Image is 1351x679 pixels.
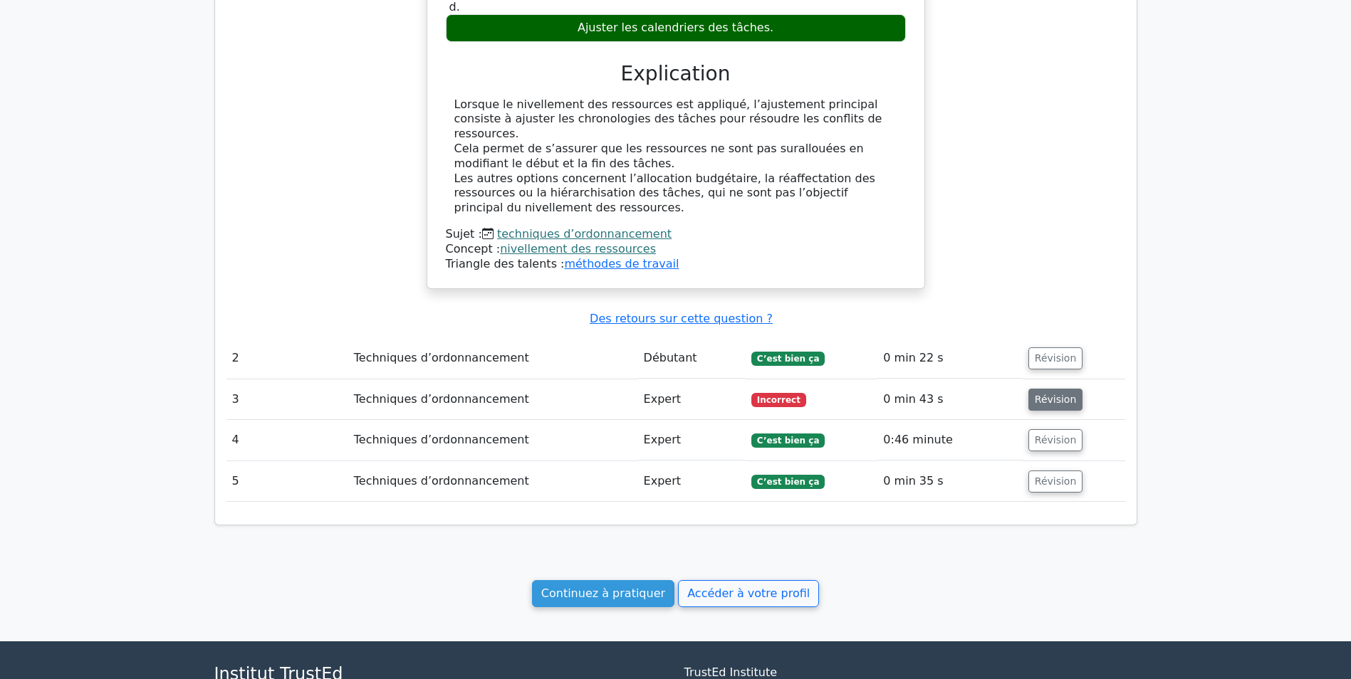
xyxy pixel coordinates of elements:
[1028,470,1083,493] button: Révision
[638,338,746,379] td: Débutant
[348,379,638,420] td: Techniques d’ordonnancement
[446,242,657,256] font: Concept :
[226,379,348,420] td: 3
[500,242,656,256] a: nivellement des ressources
[751,393,806,407] span: Incorrect
[751,475,825,489] span: C’est bien ça
[348,420,638,460] td: Techniques d’ordonnancement
[638,379,746,420] td: Expert
[1028,389,1083,411] button: Révision
[877,338,1022,379] td: 0 min 22 s
[348,338,638,379] td: Techniques d’ordonnancement
[638,420,746,460] td: Expert
[1028,429,1083,451] button: Révision
[877,461,1022,502] td: 0 min 35 s
[446,14,906,42] div: Ajuster les calendriers des tâches.
[751,433,825,448] span: C’est bien ça
[454,98,897,216] div: Lorsque le nivellement des ressources est appliqué, l’ajustement principal consiste à ajuster les...
[454,62,897,86] h3: Explication
[226,461,348,502] td: 5
[638,461,746,502] td: Expert
[877,420,1022,460] td: 0:46 minute
[226,338,348,379] td: 2
[532,580,674,607] a: Continuez à pratiquer
[751,352,825,366] span: C’est bien ça
[678,580,819,607] a: Accéder à votre profil
[564,257,679,270] a: méthodes de travail
[590,312,773,325] a: Des retours sur cette question ?
[446,257,679,270] font: Triangle des talents :
[446,227,672,241] font: Sujet :
[226,420,348,460] td: 4
[1028,347,1083,369] button: Révision
[348,461,638,502] td: Techniques d’ordonnancement
[497,227,672,241] a: techniques d’ordonnancement
[877,379,1022,420] td: 0 min 43 s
